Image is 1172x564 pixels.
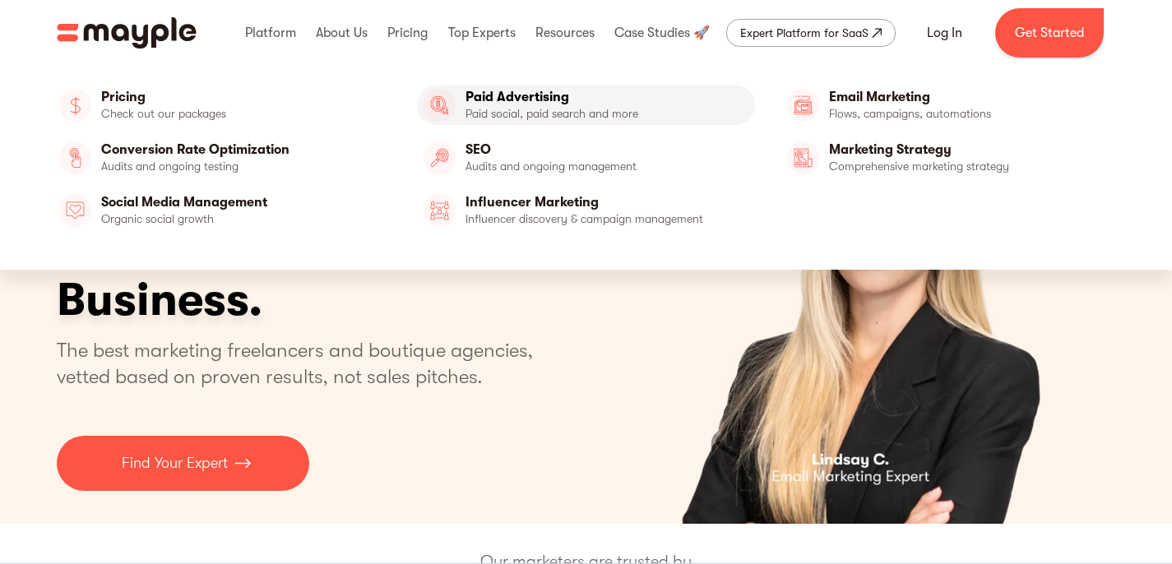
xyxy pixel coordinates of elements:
div: 1 of 5 [602,66,1116,524]
iframe: Chat Widget [876,373,1172,564]
div: Platform [241,7,300,59]
p: The best marketing freelancers and boutique agencies, vetted based on proven results, not sales p... [57,337,553,390]
a: Get Started [995,8,1104,58]
div: Top Experts [444,7,520,59]
a: Log In [907,13,982,53]
div: About Us [312,7,372,59]
div: Expert Platform for SaaS [740,23,869,43]
a: home [57,17,197,49]
a: Find Your Expert [57,436,309,491]
div: carousel [602,66,1116,524]
div: Resources [531,7,599,59]
img: Mayple logo [57,17,197,49]
div: Pricing [383,7,432,59]
a: Expert Platform for SaaS [726,19,896,47]
p: Find Your Expert [122,452,228,474]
